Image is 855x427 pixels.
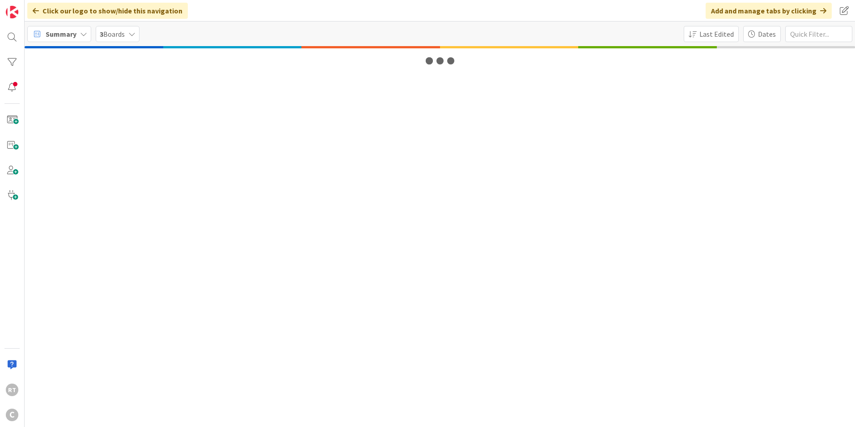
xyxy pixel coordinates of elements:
[27,3,188,19] div: Click our logo to show/hide this navigation
[100,29,125,39] span: Boards
[684,26,739,42] button: Last Edited
[785,26,852,42] input: Quick Filter...
[100,30,103,38] b: 3
[46,29,76,39] span: Summary
[6,6,18,18] img: Visit kanbanzone.com
[706,3,832,19] div: Add and manage tabs by clicking
[6,409,18,421] div: C
[6,384,18,396] div: RT
[758,29,776,39] span: Dates
[699,29,734,39] span: Last Edited
[743,26,781,42] button: Dates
